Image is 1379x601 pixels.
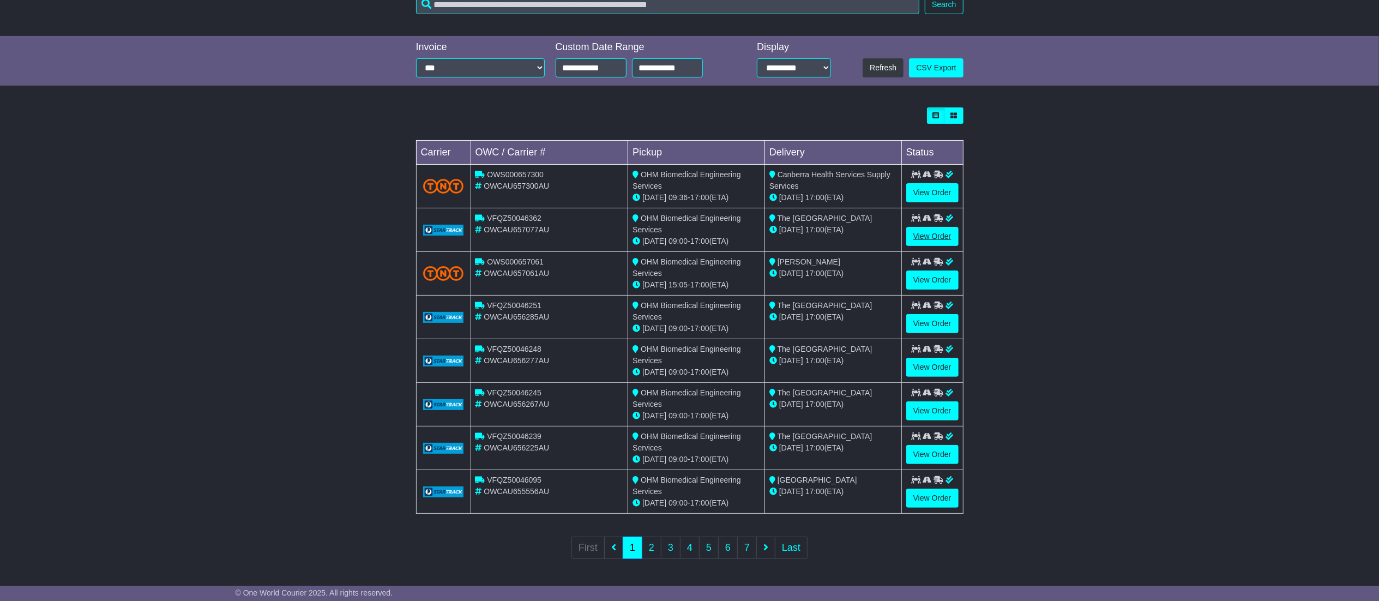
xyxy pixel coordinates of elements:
[906,401,959,420] a: View Order
[642,537,661,559] a: 2
[633,454,760,465] div: - (ETA)
[487,432,541,441] span: VFQZ50046239
[805,356,824,365] span: 17:00
[906,358,959,377] a: View Order
[423,312,464,323] img: GetCarrierServiceLogo
[779,269,803,278] span: [DATE]
[633,279,760,291] div: - (ETA)
[775,537,808,559] a: Last
[484,487,549,496] span: OWCAU655556AU
[737,537,757,559] a: 7
[779,443,803,452] span: [DATE]
[633,345,741,365] span: OHM Biomedical Engineering Services
[669,455,688,464] span: 09:00
[642,237,666,245] span: [DATE]
[901,141,963,165] td: Status
[764,141,901,165] td: Delivery
[718,537,738,559] a: 6
[642,193,666,202] span: [DATE]
[779,193,803,202] span: [DATE]
[633,388,741,408] span: OHM Biomedical Engineering Services
[661,537,681,559] a: 3
[487,345,541,353] span: VFQZ50046248
[487,476,541,484] span: VFQZ50046095
[633,476,741,496] span: OHM Biomedical Engineering Services
[805,443,824,452] span: 17:00
[690,280,709,289] span: 17:00
[642,324,666,333] span: [DATE]
[805,487,824,496] span: 17:00
[556,41,731,53] div: Custom Date Range
[484,269,549,278] span: OWCAU657061AU
[484,225,549,234] span: OWCAU657077AU
[423,399,464,410] img: GetCarrierServiceLogo
[484,356,549,365] span: OWCAU656277AU
[769,268,897,279] div: (ETA)
[690,455,709,464] span: 17:00
[633,366,760,378] div: - (ETA)
[423,179,464,194] img: TNT_Domestic.png
[906,445,959,464] a: View Order
[778,214,872,223] span: The [GEOGRAPHIC_DATA]
[423,443,464,454] img: GetCarrierServiceLogo
[423,225,464,236] img: GetCarrierServiceLogo
[487,214,541,223] span: VFQZ50046362
[690,324,709,333] span: 17:00
[769,399,897,410] div: (ETA)
[642,455,666,464] span: [DATE]
[906,183,959,202] a: View Order
[778,476,857,484] span: [GEOGRAPHIC_DATA]
[623,537,642,559] a: 1
[690,368,709,376] span: 17:00
[633,236,760,247] div: - (ETA)
[863,58,904,77] button: Refresh
[779,356,803,365] span: [DATE]
[779,225,803,234] span: [DATE]
[906,227,959,246] a: View Order
[779,487,803,496] span: [DATE]
[757,41,831,53] div: Display
[669,280,688,289] span: 15:05
[416,141,471,165] td: Carrier
[690,237,709,245] span: 17:00
[416,41,545,53] div: Invoice
[471,141,628,165] td: OWC / Carrier #
[906,489,959,508] a: View Order
[769,486,897,497] div: (ETA)
[805,269,824,278] span: 17:00
[909,58,963,77] a: CSV Export
[769,224,897,236] div: (ETA)
[669,498,688,507] span: 09:00
[633,192,760,203] div: - (ETA)
[778,432,872,441] span: The [GEOGRAPHIC_DATA]
[633,170,741,190] span: OHM Biomedical Engineering Services
[769,311,897,323] div: (ETA)
[680,537,700,559] a: 4
[669,411,688,420] span: 09:00
[769,170,890,190] span: Canberra Health Services Supply Services
[779,400,803,408] span: [DATE]
[633,432,741,452] span: OHM Biomedical Engineering Services
[769,192,897,203] div: (ETA)
[633,497,760,509] div: - (ETA)
[805,225,824,234] span: 17:00
[642,411,666,420] span: [DATE]
[236,588,393,597] span: © One World Courier 2025. All rights reserved.
[642,498,666,507] span: [DATE]
[633,323,760,334] div: - (ETA)
[484,400,549,408] span: OWCAU656267AU
[805,400,824,408] span: 17:00
[642,280,666,289] span: [DATE]
[423,486,464,497] img: GetCarrierServiceLogo
[778,345,872,353] span: The [GEOGRAPHIC_DATA]
[906,314,959,333] a: View Order
[669,193,688,202] span: 09:36
[484,182,549,190] span: OWCAU657300AU
[669,324,688,333] span: 09:00
[690,498,709,507] span: 17:00
[633,214,741,234] span: OHM Biomedical Engineering Services
[487,170,544,179] span: OWS000657300
[423,266,464,281] img: TNT_Domestic.png
[778,257,840,266] span: [PERSON_NAME]
[633,301,741,321] span: OHM Biomedical Engineering Services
